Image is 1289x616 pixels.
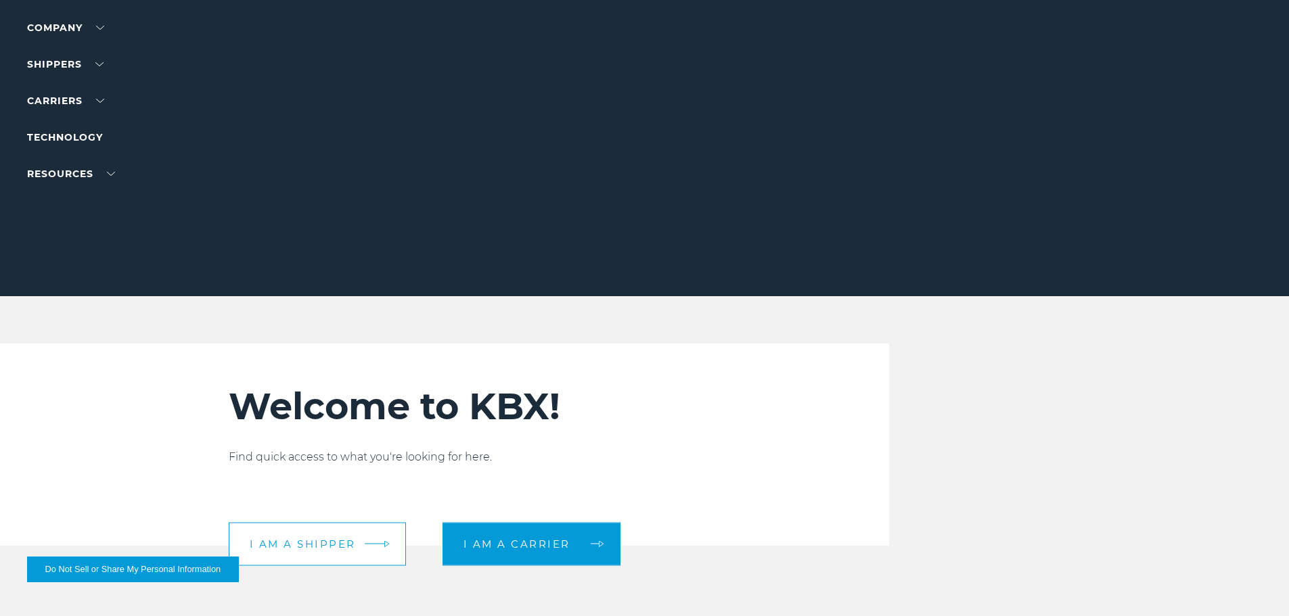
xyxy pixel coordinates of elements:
[384,540,389,548] img: arrow
[229,522,406,565] a: I am a shipper arrow arrow
[27,95,104,107] a: Carriers
[27,556,239,582] button: Do Not Sell or Share My Personal Information
[443,522,620,565] a: I am a carrier arrow arrow
[229,449,809,465] p: Find quick access to what you're looking for here.
[27,58,104,70] a: SHIPPERS
[250,539,356,549] span: I am a shipper
[229,384,809,429] h2: Welcome to KBX!
[27,131,103,143] a: Technology
[27,168,115,180] a: RESOURCES
[463,539,570,549] span: I am a carrier
[1221,551,1289,616] iframe: Chat Widget
[27,22,104,34] a: Company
